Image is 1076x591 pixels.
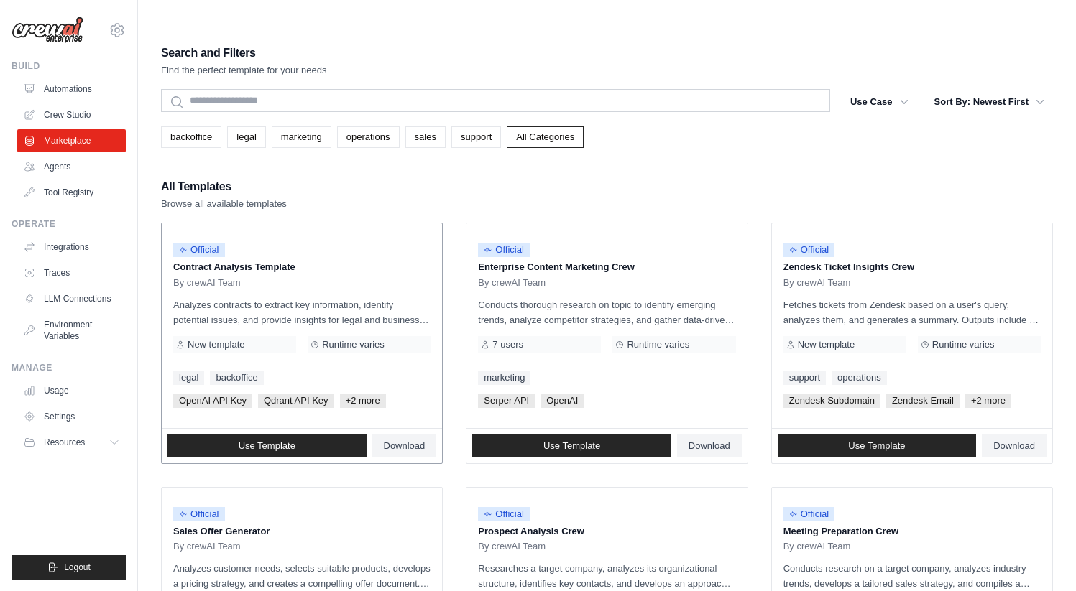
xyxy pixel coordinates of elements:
[848,440,905,452] span: Use Template
[982,434,1047,457] a: Download
[272,126,331,148] a: marketing
[12,555,126,580] button: Logout
[842,89,917,115] button: Use Case
[173,297,431,327] p: Analyzes contracts to extract key information, identify potential issues, and provide insights fo...
[798,339,855,350] span: New template
[478,524,735,539] p: Prospect Analysis Crew
[173,260,431,274] p: Contract Analysis Template
[627,339,689,350] span: Runtime varies
[478,394,535,408] span: Serper API
[472,434,671,457] a: Use Template
[17,431,126,454] button: Resources
[258,394,334,408] span: Qdrant API Key
[161,43,327,63] h2: Search and Filters
[507,126,584,148] a: All Categories
[322,339,385,350] span: Runtime varies
[12,17,83,44] img: Logo
[337,126,400,148] a: operations
[783,243,835,257] span: Official
[17,155,126,178] a: Agents
[478,371,530,385] a: marketing
[932,339,995,350] span: Runtime varies
[17,379,126,402] a: Usage
[173,561,431,591] p: Analyzes customer needs, selects suitable products, develops a pricing strategy, and creates a co...
[541,394,584,408] span: OpenAI
[17,405,126,428] a: Settings
[173,507,225,521] span: Official
[17,261,126,284] a: Traces
[12,362,126,373] div: Manage
[17,78,126,101] a: Automations
[478,243,530,257] span: Official
[384,440,426,452] span: Download
[783,297,1041,327] p: Fetches tickets from Zendesk based on a user's query, analyzes them, and generates a summary. Out...
[478,507,530,521] span: Official
[677,434,742,457] a: Download
[161,63,327,78] p: Find the perfect template for your needs
[451,126,501,148] a: support
[543,440,600,452] span: Use Template
[783,541,851,552] span: By crewAI Team
[188,339,244,350] span: New template
[173,243,225,257] span: Official
[478,297,735,327] p: Conducts thorough research on topic to identify emerging trends, analyze competitor strategies, a...
[372,434,437,457] a: Download
[783,524,1041,539] p: Meeting Preparation Crew
[173,541,241,552] span: By crewAI Team
[478,541,546,552] span: By crewAI Team
[161,197,287,211] p: Browse all available templates
[993,440,1035,452] span: Download
[778,434,977,457] a: Use Template
[340,394,386,408] span: +2 more
[173,277,241,289] span: By crewAI Team
[64,562,91,573] span: Logout
[161,177,287,197] h2: All Templates
[689,440,730,452] span: Download
[783,394,880,408] span: Zendesk Subdomain
[832,371,887,385] a: operations
[17,181,126,204] a: Tool Registry
[405,126,446,148] a: sales
[167,434,367,457] a: Use Template
[210,371,263,385] a: backoffice
[173,524,431,539] p: Sales Offer Generator
[783,561,1041,591] p: Conducts research on a target company, analyzes industry trends, develops a tailored sales strate...
[783,507,835,521] span: Official
[161,126,221,148] a: backoffice
[492,339,523,350] span: 7 users
[783,277,851,289] span: By crewAI Team
[12,218,126,230] div: Operate
[12,60,126,72] div: Build
[478,260,735,274] p: Enterprise Content Marketing Crew
[783,371,826,385] a: support
[965,394,1011,408] span: +2 more
[17,313,126,348] a: Environment Variables
[478,561,735,591] p: Researches a target company, analyzes its organizational structure, identifies key contacts, and ...
[783,260,1041,274] p: Zendesk Ticket Insights Crew
[227,126,265,148] a: legal
[173,371,204,385] a: legal
[478,277,546,289] span: By crewAI Team
[926,89,1053,115] button: Sort By: Newest First
[173,394,252,408] span: OpenAI API Key
[239,440,295,452] span: Use Template
[17,103,126,126] a: Crew Studio
[17,236,126,259] a: Integrations
[17,287,126,310] a: LLM Connections
[886,394,960,408] span: Zendesk Email
[44,437,85,448] span: Resources
[17,129,126,152] a: Marketplace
